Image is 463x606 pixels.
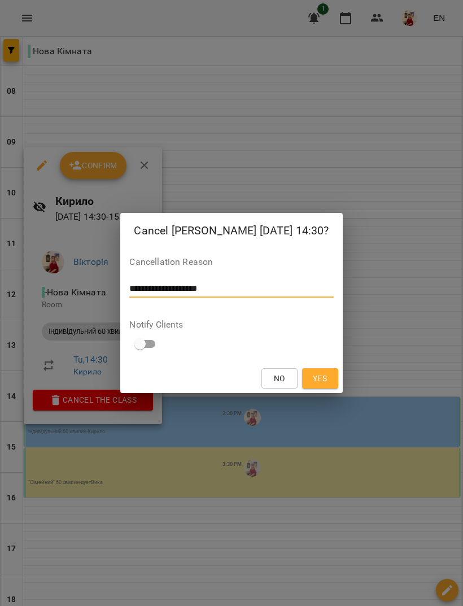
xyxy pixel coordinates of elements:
button: Yes [302,368,338,389]
h2: Cancel [PERSON_NAME] [DATE] 14:30? [134,222,329,239]
label: Cancellation Reason [129,258,333,267]
button: No [261,368,298,389]
span: Yes [313,372,327,385]
label: Notify Clients [129,320,333,329]
span: No [274,372,285,385]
